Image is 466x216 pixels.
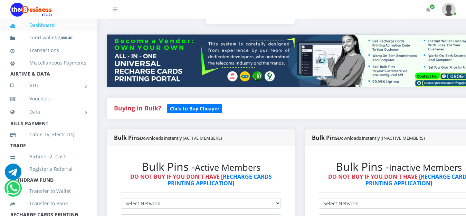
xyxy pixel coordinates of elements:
small: Downloads instantly (ACTIVE MEMBERS) [140,135,222,141]
img: User [442,3,456,16]
a: Data [10,103,86,120]
a: Vouchers [10,91,86,107]
a: Register a Referral [10,161,86,177]
a: Chat for support [5,169,21,180]
a: Chat for support [6,185,20,196]
a: Transfer to Bank [10,196,86,212]
a: RECHARGE CARDS PRINTING APPLICATION [168,173,272,187]
img: Logo [10,3,52,17]
span: Renew/Upgrade Subscription [430,4,435,9]
a: Cable TV, Electricity [10,127,86,143]
a: Miscellaneous Payments [10,55,86,71]
small: Active Members [195,161,260,174]
strong: Bulk Pins [312,134,425,141]
a: Click to Buy Cheaper [167,104,222,112]
a: Transactions [10,42,86,58]
small: [ ] [56,35,74,40]
a: Dashboard [10,17,86,33]
a: Airtime -2- Cash [10,149,86,165]
small: Downloads instantly (INACTIVE MEMBERS) [338,135,425,141]
b: 7,088.40 [58,35,72,40]
a: VTU [10,77,86,94]
i: Renew/Upgrade Subscription [426,7,431,12]
strong: Bulk Pins [114,134,222,141]
a: Fund wallet[7,088.40] [10,30,86,46]
b: Click to Buy Cheaper [170,105,219,112]
strong: DO NOT BUY IF YOU DON'T HAVE [ ] [130,173,272,187]
h2: Bulk Pins - [121,160,281,173]
small: Inactive Members [389,161,462,174]
strong: Buying in Bulk? [114,104,161,112]
a: Transfer to Wallet [10,183,86,199]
